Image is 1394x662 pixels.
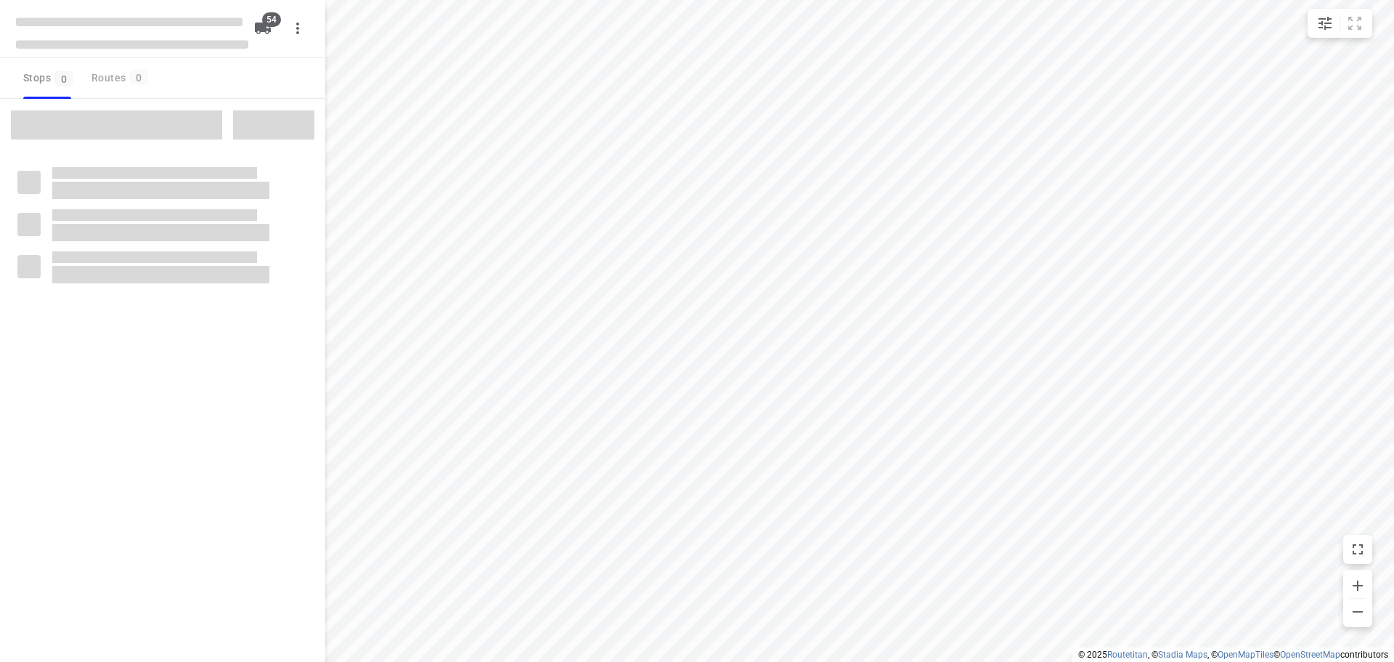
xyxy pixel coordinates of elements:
[1158,650,1207,660] a: Stadia Maps
[1308,9,1372,38] div: small contained button group
[1078,650,1388,660] li: © 2025 , © , © © contributors
[1280,650,1340,660] a: OpenStreetMap
[1218,650,1273,660] a: OpenMapTiles
[1107,650,1148,660] a: Routetitan
[1311,9,1340,38] button: Map settings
